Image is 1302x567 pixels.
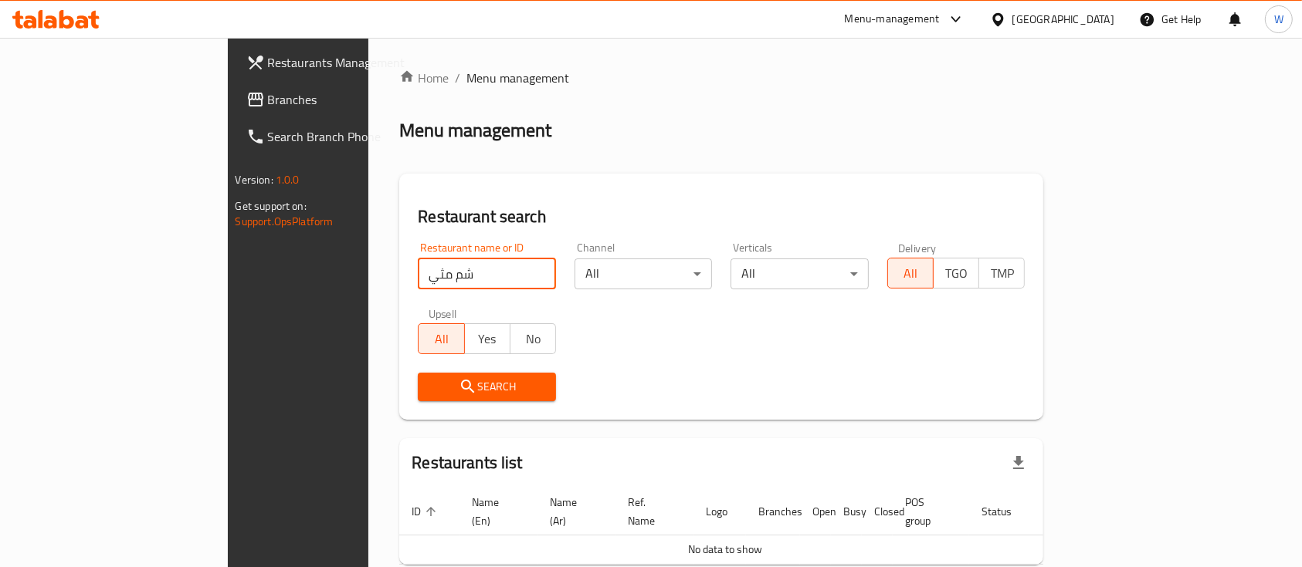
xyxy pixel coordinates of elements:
label: Upsell [429,308,457,319]
th: Busy [831,488,862,535]
span: ID [412,502,441,521]
th: Closed [862,488,893,535]
a: Search Branch Phone [234,118,446,155]
span: Restaurants Management [268,53,433,72]
nav: breadcrumb [399,69,1043,87]
span: Name (En) [472,493,519,530]
button: TMP [978,258,1025,289]
span: Version: [236,170,273,190]
span: No [517,328,550,350]
a: Support.OpsPlatform [236,211,334,231]
span: Ref. Name [628,493,675,530]
span: TGO [940,262,973,285]
h2: Restaurant search [418,205,1025,228]
span: No data to show [688,539,762,559]
span: Branches [268,90,433,109]
span: Yes [471,328,504,350]
button: All [418,323,464,354]
span: Search Branch Phone [268,127,433,146]
span: POS group [905,493,951,530]
li: / [455,69,460,87]
th: Branches [746,488,800,535]
span: Menu management [466,69,569,87]
span: 1.0.0 [276,170,300,190]
div: All [731,258,869,289]
span: Name (Ar) [550,493,597,530]
button: Yes [464,323,510,354]
button: TGO [933,258,979,289]
span: All [425,328,458,350]
a: Branches [234,81,446,118]
div: Export file [1000,444,1037,481]
span: Get support on: [236,196,307,216]
button: Search [418,373,556,401]
a: Restaurants Management [234,44,446,81]
button: No [510,323,556,354]
label: Delivery [898,242,937,253]
th: Logo [693,488,746,535]
table: enhanced table [399,488,1104,565]
th: Open [800,488,831,535]
span: Status [982,502,1032,521]
div: All [575,258,713,289]
input: Search for restaurant name or ID.. [418,258,556,289]
span: W [1274,11,1283,28]
h2: Restaurants list [412,451,522,474]
span: All [894,262,927,285]
div: Menu-management [845,10,940,29]
span: Search [430,377,544,397]
div: [GEOGRAPHIC_DATA] [1012,11,1114,28]
span: TMP [985,262,1019,285]
button: All [887,258,934,289]
h2: Menu management [399,118,551,143]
